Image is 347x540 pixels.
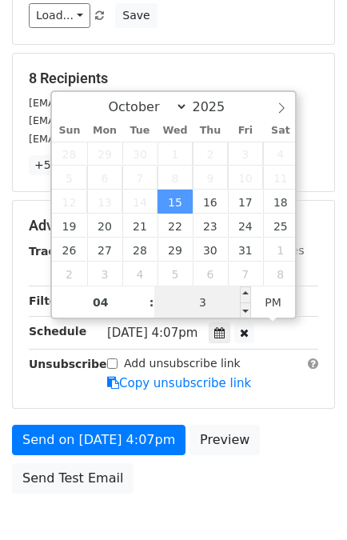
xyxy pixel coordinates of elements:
small: [EMAIL_ADDRESS][DOMAIN_NAME] [29,97,207,109]
span: November 7, 2025 [228,262,263,286]
span: October 17, 2025 [228,190,263,214]
span: October 4, 2025 [263,142,298,166]
span: October 12, 2025 [52,190,87,214]
button: Save [115,3,157,28]
strong: Filters [29,294,70,307]
span: October 10, 2025 [228,166,263,190]
a: Preview [189,425,260,455]
span: October 24, 2025 [228,214,263,238]
span: Sat [263,126,298,136]
span: October 9, 2025 [193,166,228,190]
span: October 2, 2025 [193,142,228,166]
label: Add unsubscribe link [124,355,241,372]
span: Wed [158,126,193,136]
small: [EMAIL_ADDRESS][DOMAIN_NAME] [29,133,207,145]
span: September 29, 2025 [87,142,122,166]
span: : [150,286,154,318]
span: Tue [122,126,158,136]
span: November 2, 2025 [52,262,87,286]
span: October 14, 2025 [122,190,158,214]
span: October 7, 2025 [122,166,158,190]
span: Fri [228,126,263,136]
input: Year [188,99,245,114]
span: October 3, 2025 [228,142,263,166]
span: October 25, 2025 [263,214,298,238]
span: [DATE] 4:07pm [107,326,197,340]
span: November 4, 2025 [122,262,158,286]
span: September 28, 2025 [52,142,87,166]
span: November 1, 2025 [263,238,298,262]
span: September 30, 2025 [122,142,158,166]
span: November 8, 2025 [263,262,298,286]
strong: Unsubscribe [29,358,107,370]
span: October 8, 2025 [158,166,193,190]
small: [EMAIL_ADDRESS][DOMAIN_NAME] [29,114,207,126]
span: Thu [193,126,228,136]
span: November 6, 2025 [193,262,228,286]
span: October 23, 2025 [193,214,228,238]
span: November 5, 2025 [158,262,193,286]
a: Load... [29,3,90,28]
span: October 18, 2025 [263,190,298,214]
span: October 27, 2025 [87,238,122,262]
span: October 26, 2025 [52,238,87,262]
iframe: Chat Widget [267,463,347,540]
h5: 8 Recipients [29,70,318,87]
a: Send Test Email [12,463,134,494]
span: October 31, 2025 [228,238,263,262]
span: October 15, 2025 [158,190,193,214]
span: November 3, 2025 [87,262,122,286]
span: Click to toggle [251,286,295,318]
span: October 22, 2025 [158,214,193,238]
span: October 30, 2025 [193,238,228,262]
span: Mon [87,126,122,136]
span: October 5, 2025 [52,166,87,190]
span: October 13, 2025 [87,190,122,214]
span: October 20, 2025 [87,214,122,238]
span: October 21, 2025 [122,214,158,238]
span: Sun [52,126,87,136]
strong: Schedule [29,325,86,338]
h5: Advanced [29,217,318,234]
a: Copy unsubscribe link [107,376,251,390]
strong: Tracking [29,245,82,258]
span: October 1, 2025 [158,142,193,166]
a: Send on [DATE] 4:07pm [12,425,185,455]
a: +5 more [29,155,89,175]
span: October 16, 2025 [193,190,228,214]
span: October 11, 2025 [263,166,298,190]
span: October 19, 2025 [52,214,87,238]
input: Hour [52,286,150,318]
span: October 28, 2025 [122,238,158,262]
input: Minute [154,286,252,318]
span: October 29, 2025 [158,238,193,262]
span: October 6, 2025 [87,166,122,190]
